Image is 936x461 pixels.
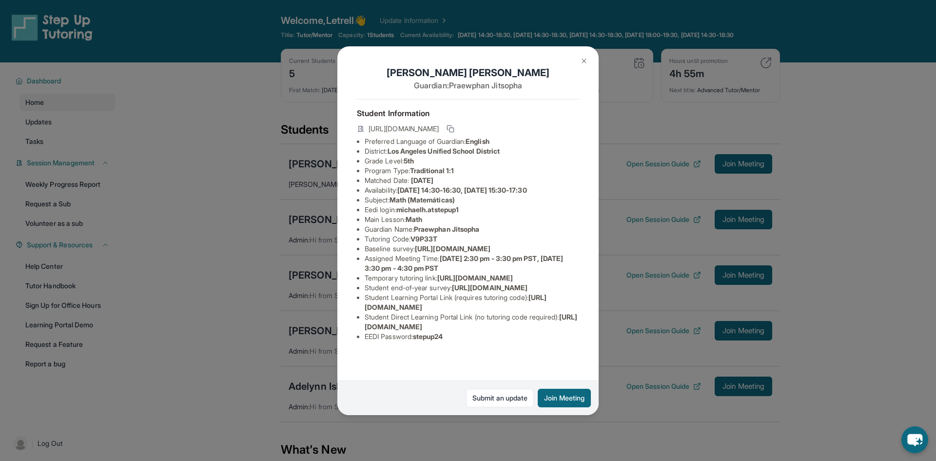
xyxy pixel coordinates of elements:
li: Availability: [365,185,579,195]
span: [URL][DOMAIN_NAME] [437,274,513,282]
a: Submit an update [466,389,534,407]
button: Join Meeting [538,389,591,407]
span: Praewphan Jitsopha [414,225,479,233]
span: Traditional 1:1 [410,166,454,175]
li: Temporary tutoring link : [365,273,579,283]
span: Los Angeles Unified School District [388,147,500,155]
li: Matched Date: [365,176,579,185]
span: Math [406,215,422,223]
li: Student Direct Learning Portal Link (no tutoring code required) : [365,312,579,332]
span: V9P33T [410,235,437,243]
span: michaelh.atstepup1 [396,205,459,214]
li: Student end-of-year survey : [365,283,579,293]
li: EEDI Password : [365,332,579,341]
li: Main Lesson : [365,215,579,224]
span: 5th [404,157,414,165]
li: Tutoring Code : [365,234,579,244]
li: Eedi login : [365,205,579,215]
li: Guardian Name : [365,224,579,234]
li: Grade Level: [365,156,579,166]
li: Program Type: [365,166,579,176]
span: stepup24 [413,332,443,341]
span: Math (Matemáticas) [390,196,455,204]
li: District: [365,146,579,156]
img: Close Icon [580,57,588,65]
span: [URL][DOMAIN_NAME] [452,283,527,292]
span: [URL][DOMAIN_NAME] [369,124,439,134]
li: Baseline survey : [365,244,579,254]
span: [DATE] 14:30-16:30, [DATE] 15:30-17:30 [397,186,527,194]
span: [DATE] [411,176,433,184]
h4: Student Information [357,107,579,119]
button: Copy link [445,123,456,135]
li: Subject : [365,195,579,205]
li: Assigned Meeting Time : [365,254,579,273]
span: English [466,137,489,145]
button: chat-button [901,426,928,453]
p: Guardian: Praewphan Jitsopha [357,80,579,91]
span: [DATE] 2:30 pm - 3:30 pm PST, [DATE] 3:30 pm - 4:30 pm PST [365,254,563,272]
span: [URL][DOMAIN_NAME] [415,244,490,253]
li: Preferred Language of Guardian: [365,137,579,146]
h1: [PERSON_NAME] [PERSON_NAME] [357,66,579,80]
li: Student Learning Portal Link (requires tutoring code) : [365,293,579,312]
